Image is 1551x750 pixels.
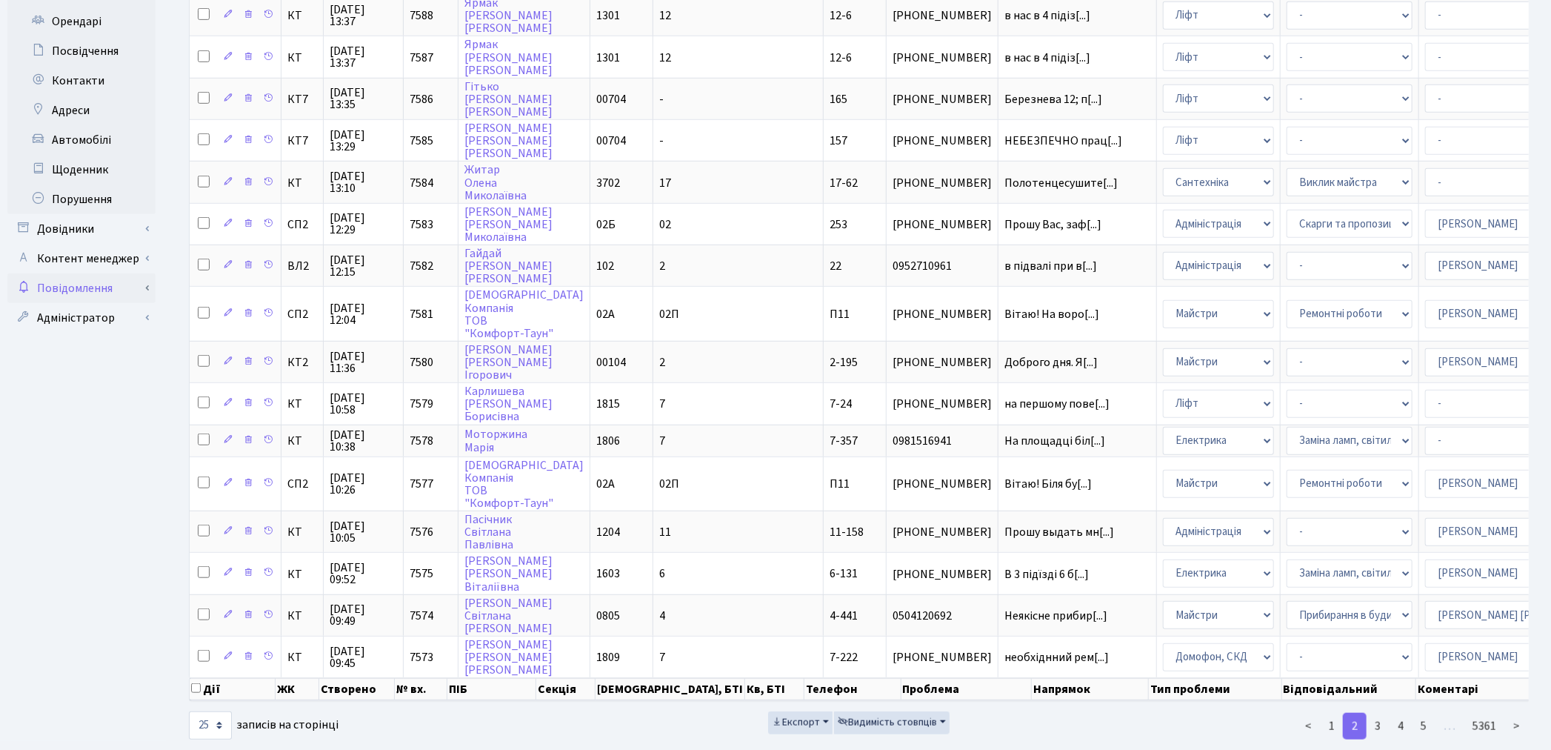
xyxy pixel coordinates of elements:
a: Посвідчення [7,36,156,66]
span: КТ2 [287,356,317,368]
span: 7 [659,649,665,666]
span: КТ [287,177,317,189]
label: записів на сторінці [189,711,338,740]
span: [PHONE_NUMBER] [893,52,992,64]
span: КТ [287,568,317,580]
span: [PHONE_NUMBER] [893,651,992,663]
a: 3 [1366,713,1390,740]
span: Прошу Вас, заф[...] [1004,216,1101,233]
a: Ярмак[PERSON_NAME][PERSON_NAME] [464,37,553,79]
span: 1603 [596,566,620,583]
span: 12 [659,7,671,24]
span: 0952710961 [893,260,992,272]
span: КТ [287,10,317,21]
th: Напрямок [1032,678,1149,700]
span: 3702 [596,175,620,191]
th: № вх. [395,678,447,700]
span: [PHONE_NUMBER] [893,93,992,105]
span: 22 [830,258,841,274]
span: [DATE] 12:15 [330,254,397,278]
a: ПасічникСвітланаПавлівна [464,511,513,553]
span: КТ [287,610,317,622]
a: < [1296,713,1321,740]
span: [DATE] 13:35 [330,87,397,110]
span: [PHONE_NUMBER] [893,478,992,490]
span: КТ [287,398,317,410]
span: 17 [659,175,671,191]
span: В 3 підїзді 6 б[...] [1004,566,1089,583]
span: 7575 [410,566,433,583]
a: Повідомлення [7,273,156,303]
span: 165 [830,91,847,107]
span: 7579 [410,396,433,412]
th: Секція [536,678,596,700]
span: [DATE] 09:52 [330,562,397,585]
span: 4 [659,608,665,624]
span: [PHONE_NUMBER] [893,308,992,320]
span: 4-441 [830,608,858,624]
span: [PHONE_NUMBER] [893,526,992,538]
th: Кв, БТІ [745,678,804,700]
span: 0805 [596,608,620,624]
span: в нас в 4 підіз[...] [1004,50,1090,66]
span: - [659,91,664,107]
a: [PERSON_NAME][PERSON_NAME]Віталіївна [464,553,553,594]
span: 02А [596,306,615,322]
span: [DATE] 10:05 [330,520,397,544]
a: [DEMOGRAPHIC_DATA]КомпаніяТОВ"Комфорт-Таун" [464,457,584,511]
a: МоторжинаМарія [464,427,527,456]
th: Коментарі [1416,678,1538,700]
span: 11-158 [830,524,864,540]
button: Видимість стовпців [834,711,950,734]
span: КТ [287,435,317,447]
span: 11 [659,524,671,540]
a: [PERSON_NAME][PERSON_NAME][PERSON_NAME] [464,120,553,162]
a: Порушення [7,185,156,214]
span: 7580 [410,354,433,371]
span: 102 [596,258,614,274]
span: 00704 [596,91,626,107]
span: 00704 [596,133,626,149]
th: ПІБ [447,678,536,700]
span: 1815 [596,396,620,412]
span: 1301 [596,7,620,24]
span: НЕБЕЗПЕЧНО прац[...] [1004,133,1122,149]
span: Доброго дня. Я[...] [1004,354,1098,371]
a: Щоденник [7,155,156,185]
a: Контент менеджер [7,244,156,273]
span: На площадці біл[...] [1004,433,1105,449]
span: П11 [830,306,850,322]
th: Дії [190,678,276,700]
span: КТ7 [287,135,317,147]
a: Автомобілі [7,125,156,155]
a: 5361 [1464,713,1505,740]
span: 7 [659,396,665,412]
span: 02П [659,306,679,322]
span: КТ [287,526,317,538]
span: 2 [659,354,665,371]
span: [DATE] 12:04 [330,302,397,326]
th: Проблема [901,678,1032,700]
span: [DATE] 13:29 [330,129,397,153]
span: 2 [659,258,665,274]
span: [PHONE_NUMBER] [893,219,992,230]
span: ВЛ2 [287,260,317,272]
span: 253 [830,216,847,233]
span: 157 [830,133,847,149]
span: КТ [287,52,317,64]
span: 7581 [410,306,433,322]
th: [DEMOGRAPHIC_DATA], БТІ [596,678,745,700]
a: > [1504,713,1529,740]
span: СП2 [287,308,317,320]
span: Вітаю! На воро[...] [1004,306,1099,322]
span: [PHONE_NUMBER] [893,177,992,189]
span: [DATE] 10:58 [330,392,397,416]
span: [DATE] 09:45 [330,646,397,669]
a: Контакти [7,66,156,96]
span: 1809 [596,649,620,666]
span: 7-357 [830,433,858,449]
span: 1204 [596,524,620,540]
span: [PHONE_NUMBER] [893,356,992,368]
span: на першому пове[...] [1004,396,1110,412]
th: Телефон [804,678,901,700]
